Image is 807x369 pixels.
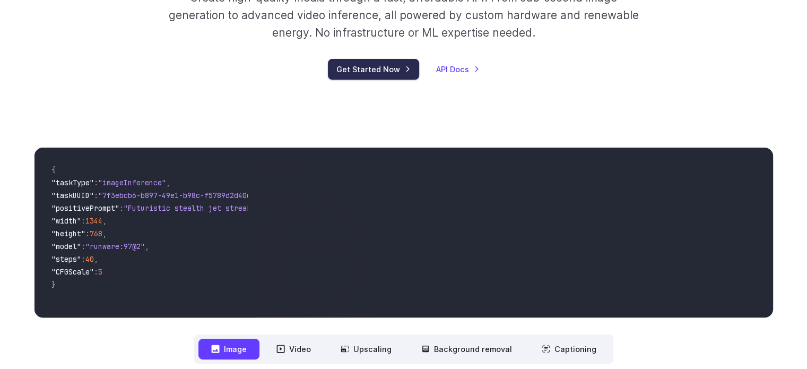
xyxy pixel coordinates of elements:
span: "runware:97@2" [85,242,145,251]
span: "steps" [51,254,81,264]
span: { [51,165,56,175]
span: "imageInference" [98,178,166,187]
span: , [102,216,107,226]
span: "taskUUID" [51,191,94,200]
span: , [94,254,98,264]
span: } [51,280,56,289]
span: , [102,229,107,238]
span: "model" [51,242,81,251]
span: : [94,267,98,277]
span: 768 [90,229,102,238]
span: : [94,178,98,187]
span: "height" [51,229,85,238]
span: : [119,203,124,213]
span: 40 [85,254,94,264]
button: Captioning [529,339,609,359]
span: 1344 [85,216,102,226]
span: : [94,191,98,200]
a: API Docs [436,63,480,75]
span: : [81,254,85,264]
button: Video [264,339,324,359]
span: "Futuristic stealth jet streaking through a neon-lit cityscape with glowing purple exhaust" [124,203,510,213]
a: Get Started Now [328,59,419,80]
span: , [145,242,149,251]
span: "CFGScale" [51,267,94,277]
span: 5 [98,267,102,277]
span: "width" [51,216,81,226]
button: Image [198,339,259,359]
span: : [85,229,90,238]
span: "taskType" [51,178,94,187]
span: : [81,242,85,251]
span: "7f3ebcb6-b897-49e1-b98c-f5789d2d40d7" [98,191,259,200]
span: "positivePrompt" [51,203,119,213]
button: Upscaling [328,339,404,359]
span: : [81,216,85,226]
span: , [166,178,170,187]
button: Background removal [409,339,525,359]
